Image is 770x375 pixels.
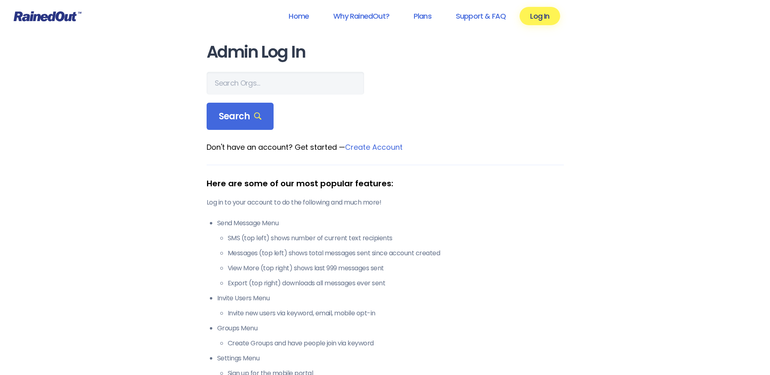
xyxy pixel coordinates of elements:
div: Search [207,103,274,130]
li: Export (top right) downloads all messages ever sent [228,278,564,288]
a: Support & FAQ [445,7,516,25]
a: Log In [520,7,560,25]
span: Search [219,111,262,122]
li: View More (top right) shows last 999 messages sent [228,263,564,273]
a: Create Account [345,142,403,152]
li: Invite new users via keyword, email, mobile opt-in [228,308,564,318]
li: Create Groups and have people join via keyword [228,338,564,348]
input: Search Orgs… [207,72,364,95]
a: Home [278,7,319,25]
a: Why RainedOut? [323,7,400,25]
a: Plans [403,7,442,25]
div: Here are some of our most popular features: [207,177,564,190]
h1: Admin Log In [207,43,564,61]
li: Send Message Menu [217,218,564,288]
li: Groups Menu [217,323,564,348]
p: Log in to your account to do the following and much more! [207,198,564,207]
li: SMS (top left) shows number of current text recipients [228,233,564,243]
li: Messages (top left) shows total messages sent since account created [228,248,564,258]
li: Invite Users Menu [217,293,564,318]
